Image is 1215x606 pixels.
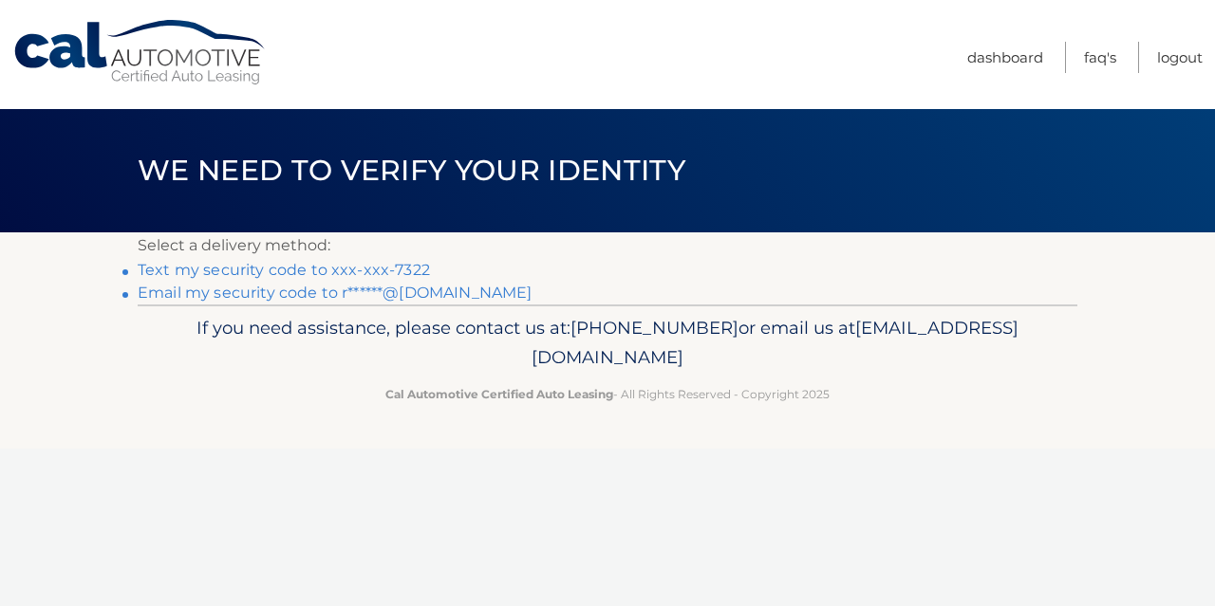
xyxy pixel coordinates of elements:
[150,313,1065,374] p: If you need assistance, please contact us at: or email us at
[570,317,738,339] span: [PHONE_NUMBER]
[138,153,685,188] span: We need to verify your identity
[138,261,430,279] a: Text my security code to xxx-xxx-7322
[138,284,533,302] a: Email my security code to r******@[DOMAIN_NAME]
[1084,42,1116,73] a: FAQ's
[385,387,613,401] strong: Cal Automotive Certified Auto Leasing
[967,42,1043,73] a: Dashboard
[12,19,269,86] a: Cal Automotive
[1157,42,1203,73] a: Logout
[138,232,1077,259] p: Select a delivery method:
[150,384,1065,404] p: - All Rights Reserved - Copyright 2025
